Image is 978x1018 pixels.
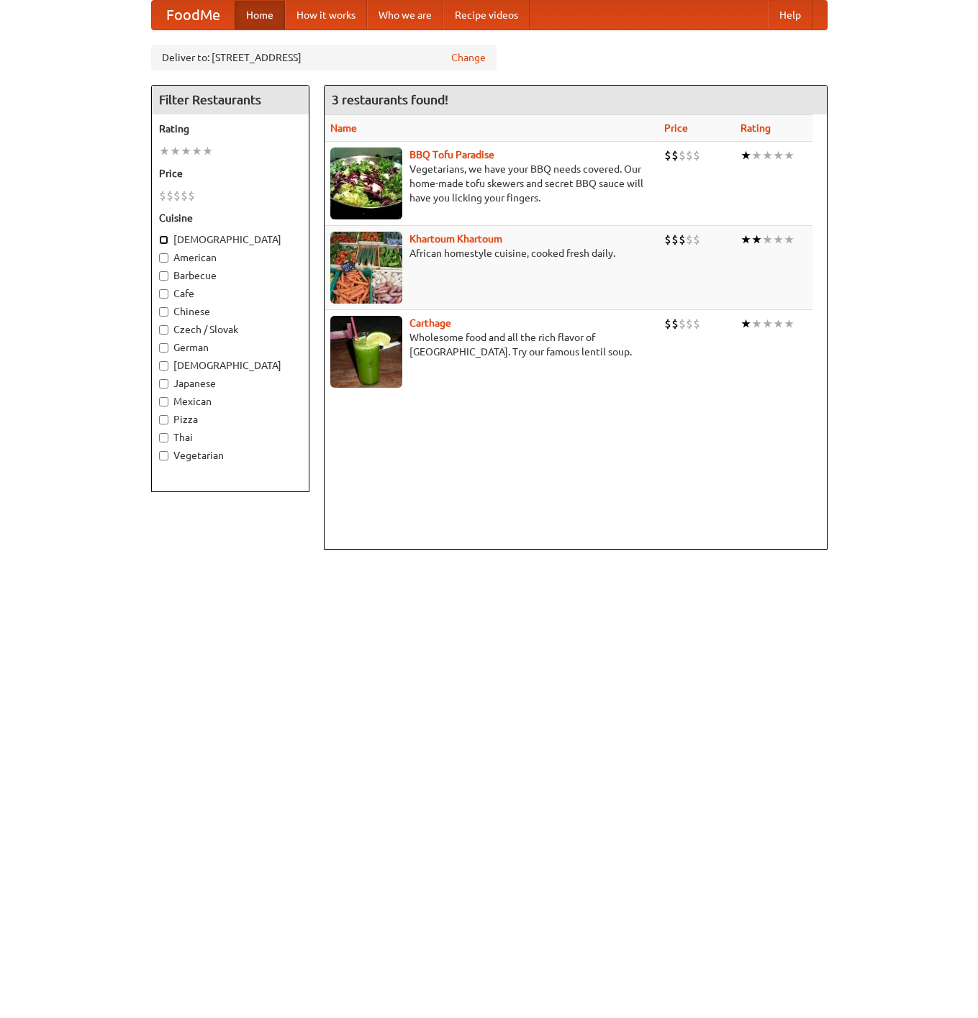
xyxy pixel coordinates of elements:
input: Barbecue [159,271,168,281]
a: Rating [741,122,771,134]
li: ★ [773,316,784,332]
a: Home [235,1,285,29]
p: Wholesome food and all the rich flavor of [GEOGRAPHIC_DATA]. Try our famous lentil soup. [330,330,653,359]
a: Name [330,122,357,134]
li: $ [671,147,679,163]
li: $ [679,316,686,332]
li: $ [664,316,671,332]
li: $ [188,188,195,204]
li: $ [159,188,166,204]
a: Who we are [367,1,443,29]
p: African homestyle cuisine, cooked fresh daily. [330,246,653,260]
li: $ [671,316,679,332]
li: ★ [751,232,762,247]
li: ★ [202,143,213,159]
input: Czech / Slovak [159,325,168,335]
input: Chinese [159,307,168,317]
li: $ [166,188,173,204]
label: Cafe [159,286,302,301]
li: ★ [170,143,181,159]
a: BBQ Tofu Paradise [409,149,494,160]
input: Thai [159,433,168,442]
h5: Price [159,166,302,181]
input: Vegetarian [159,451,168,460]
li: ★ [741,147,751,163]
label: Pizza [159,412,302,427]
li: $ [693,316,700,332]
li: ★ [784,147,794,163]
img: tofuparadise.jpg [330,147,402,219]
a: Price [664,122,688,134]
label: American [159,250,302,265]
li: ★ [751,147,762,163]
label: Mexican [159,394,302,409]
li: $ [664,147,671,163]
img: khartoum.jpg [330,232,402,304]
input: German [159,343,168,353]
h5: Rating [159,122,302,136]
li: $ [173,188,181,204]
li: $ [686,147,693,163]
label: Thai [159,430,302,445]
li: ★ [784,316,794,332]
h4: Filter Restaurants [152,86,309,114]
li: ★ [741,316,751,332]
input: Japanese [159,379,168,388]
h5: Cuisine [159,211,302,225]
input: [DEMOGRAPHIC_DATA] [159,235,168,245]
li: ★ [751,316,762,332]
li: $ [664,232,671,247]
label: Japanese [159,376,302,391]
li: ★ [762,147,773,163]
div: Deliver to: [STREET_ADDRESS] [151,45,497,71]
label: Vegetarian [159,448,302,463]
li: $ [181,188,188,204]
input: Mexican [159,397,168,406]
li: ★ [191,143,202,159]
li: ★ [741,232,751,247]
li: $ [679,147,686,163]
li: $ [671,232,679,247]
input: Cafe [159,289,168,299]
a: Change [451,50,486,65]
label: Chinese [159,304,302,319]
a: How it works [285,1,367,29]
a: Recipe videos [443,1,530,29]
input: American [159,253,168,263]
li: ★ [181,143,191,159]
label: [DEMOGRAPHIC_DATA] [159,358,302,373]
a: FoodMe [152,1,235,29]
a: Carthage [409,317,451,329]
li: ★ [762,232,773,247]
li: $ [686,316,693,332]
label: Barbecue [159,268,302,283]
li: $ [693,232,700,247]
li: $ [686,232,693,247]
li: ★ [773,147,784,163]
label: Czech / Slovak [159,322,302,337]
li: $ [679,232,686,247]
label: [DEMOGRAPHIC_DATA] [159,232,302,247]
li: ★ [784,232,794,247]
p: Vegetarians, we have your BBQ needs covered. Our home-made tofu skewers and secret BBQ sauce will... [330,162,653,205]
label: German [159,340,302,355]
ng-pluralize: 3 restaurants found! [332,93,448,106]
li: ★ [773,232,784,247]
li: $ [693,147,700,163]
a: Help [768,1,812,29]
li: ★ [762,316,773,332]
input: [DEMOGRAPHIC_DATA] [159,361,168,371]
a: Khartoum Khartoum [409,233,502,245]
li: ★ [159,143,170,159]
img: carthage.jpg [330,316,402,388]
input: Pizza [159,415,168,424]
